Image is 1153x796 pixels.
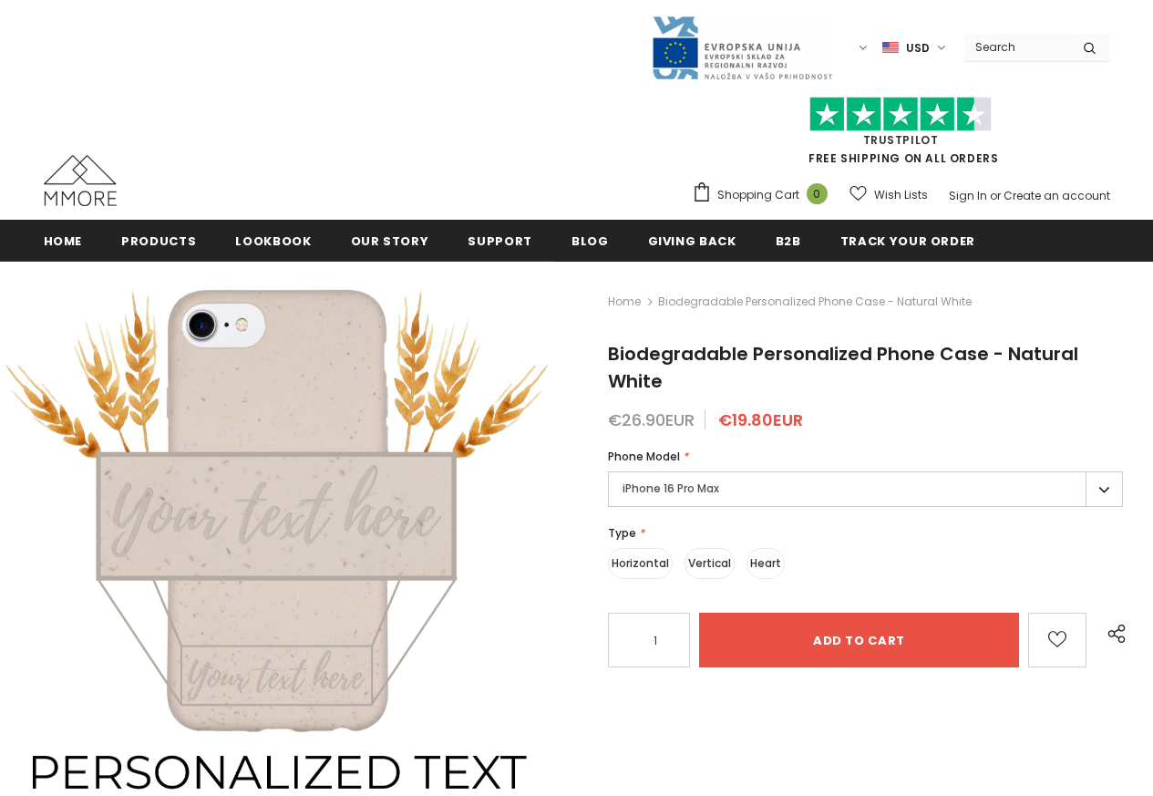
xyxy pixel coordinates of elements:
a: Javni Razpis [651,39,833,55]
span: Blog [571,233,609,250]
a: Sign In [949,188,987,203]
span: Phone Model [608,449,680,464]
span: Our Story [351,233,429,250]
label: Vertical [685,548,735,579]
a: B2B [776,220,801,261]
input: Add to cart [699,613,1019,667]
a: Home [608,291,641,313]
img: USD [882,40,899,56]
span: Giving back [648,233,736,250]
a: Our Story [351,220,429,261]
a: Home [44,220,83,261]
a: Track your order [840,220,975,261]
a: Trustpilot [863,132,939,148]
a: Lookbook [235,220,311,261]
span: Products [121,233,196,250]
span: or [990,188,1001,203]
span: USD [906,39,930,57]
span: €26.90EUR [608,408,695,431]
span: 0 [807,183,828,204]
label: Heart [746,548,785,579]
label: Horizontal [608,548,673,579]
a: Products [121,220,196,261]
input: Search Site [964,34,1069,60]
span: Biodegradable Personalized Phone Case - Natural White [608,341,1078,394]
a: Create an account [1004,188,1110,203]
span: support [468,233,532,250]
span: Wish Lists [874,186,928,204]
a: Shopping Cart 0 [692,181,837,209]
span: €19.80EUR [718,408,803,431]
img: MMORE Cases [44,155,117,206]
label: iPhone 16 Pro Max [608,471,1123,507]
a: Wish Lists [849,179,928,211]
span: Shopping Cart [717,186,799,204]
a: Blog [571,220,609,261]
span: Lookbook [235,233,311,250]
span: Type [608,525,636,541]
span: Track your order [840,233,975,250]
a: support [468,220,532,261]
img: Javni Razpis [651,15,833,81]
span: B2B [776,233,801,250]
a: Giving back [648,220,736,261]
span: FREE SHIPPING ON ALL ORDERS [692,105,1110,166]
span: Home [44,233,83,250]
img: Trust Pilot Stars [809,97,992,132]
span: Biodegradable Personalized Phone Case - Natural White [658,291,972,313]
